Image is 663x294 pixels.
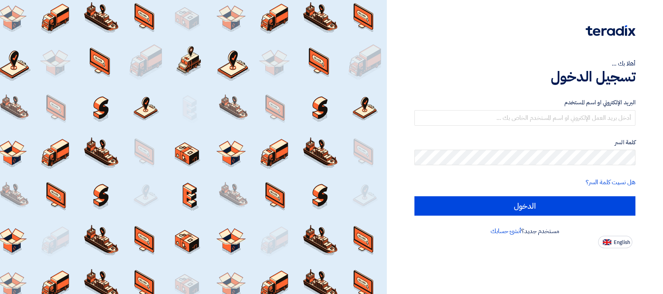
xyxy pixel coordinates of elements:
h1: تسجيل الدخول [414,68,635,85]
label: كلمة السر [414,138,635,147]
a: هل نسيت كلمة السر؟ [586,178,635,187]
div: أهلا بك ... [414,59,635,68]
label: البريد الإلكتروني او اسم المستخدم [414,98,635,107]
img: Teradix logo [586,25,635,36]
input: الدخول [414,196,635,216]
div: مستخدم جديد؟ [414,227,635,236]
img: en-US.png [603,239,611,245]
span: English [614,240,630,245]
button: English [598,236,632,248]
a: أنشئ حسابك [491,227,521,236]
input: أدخل بريد العمل الإلكتروني او اسم المستخدم الخاص بك ... [414,110,635,126]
